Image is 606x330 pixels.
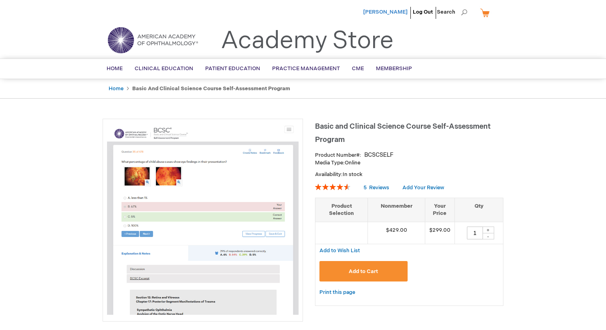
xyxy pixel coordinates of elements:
[315,159,503,167] p: Online
[319,261,408,281] button: Add to Cart
[315,198,368,222] th: Product Selection
[352,65,364,72] span: CME
[364,151,394,159] div: BCSCSELF
[315,171,503,178] p: Availability:
[109,85,123,92] a: Home
[482,233,494,239] div: -
[402,184,444,191] a: Add Your Review
[315,122,491,144] span: Basic and Clinical Science Course Self-Assessment Program
[343,171,362,178] span: In stock
[107,123,299,315] img: Basic and Clinical Science Course Self-Assessment Program
[376,65,412,72] span: Membership
[368,222,425,244] td: $429.00
[205,65,260,72] span: Patient Education
[425,222,454,244] td: $299.00
[349,268,378,275] span: Add to Cart
[482,227,494,233] div: +
[369,184,389,191] span: Reviews
[437,4,467,20] span: Search
[319,247,360,254] a: Add to Wish List
[363,9,408,15] a: [PERSON_NAME]
[368,198,425,222] th: Nonmember
[425,198,454,222] th: Your Price
[221,26,394,55] a: Academy Store
[315,184,350,190] div: 92%
[315,160,345,166] strong: Media Type:
[364,184,390,191] a: 5 Reviews
[364,184,367,191] span: 5
[272,65,340,72] span: Practice Management
[467,227,483,239] input: Qty
[135,65,193,72] span: Clinical Education
[454,198,503,222] th: Qty
[107,65,123,72] span: Home
[319,287,355,298] a: Print this page
[315,152,361,158] strong: Product Number
[132,85,290,92] strong: Basic and Clinical Science Course Self-Assessment Program
[413,9,433,15] a: Log Out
